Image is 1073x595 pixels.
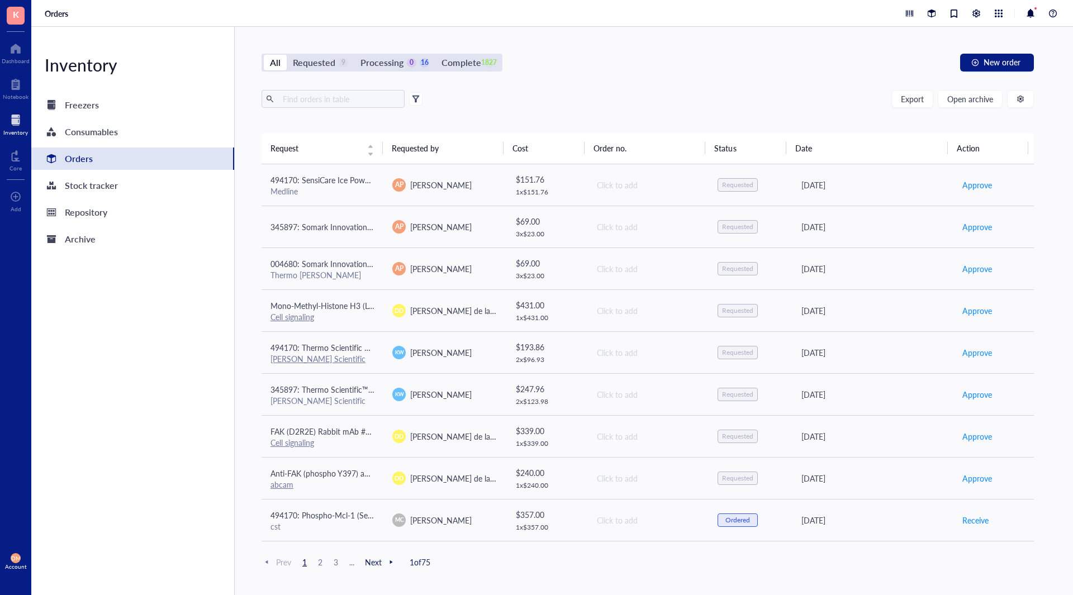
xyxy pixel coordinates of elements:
[962,176,993,194] button: Approve
[516,439,578,448] div: 1 x $ 339.00
[410,431,554,442] span: [PERSON_NAME] de la [PERSON_NAME]
[516,188,578,197] div: 1 x $ 151.76
[722,474,753,483] div: Requested
[948,132,1029,164] th: Action
[410,389,472,400] span: [PERSON_NAME]
[516,467,578,479] div: $ 240.00
[262,54,502,72] div: segmented control
[962,344,993,361] button: Approve
[947,94,993,103] span: Open archive
[516,425,578,437] div: $ 339.00
[587,457,709,499] td: Click to add
[801,263,944,275] div: [DATE]
[504,132,584,164] th: Cost
[314,557,327,567] span: 2
[587,289,709,331] td: Click to add
[298,557,311,567] span: 1
[410,347,472,358] span: [PERSON_NAME]
[395,432,403,441] span: DD
[587,164,709,206] td: Click to add
[270,311,314,322] a: Cell signaling
[365,557,396,567] span: Next
[360,55,403,70] div: Processing
[962,346,992,359] span: Approve
[585,132,706,164] th: Order no.
[410,557,430,567] span: 1 of 75
[3,75,29,100] a: Notebook
[395,474,403,483] span: DD
[516,313,578,322] div: 1 x $ 431.00
[705,132,786,164] th: Status
[801,514,944,526] div: [DATE]
[962,218,993,236] button: Approve
[262,132,383,164] th: Request
[962,469,993,487] button: Approve
[516,272,578,280] div: 3 x $ 23.00
[410,305,554,316] span: [PERSON_NAME] de la [PERSON_NAME]
[2,58,30,64] div: Dashboard
[270,221,497,232] span: 345897: Somark Innovations Inc NEEDLE YELLOW IRRADIATED
[516,383,578,395] div: $ 247.96
[270,437,314,448] a: Cell signaling
[801,346,944,359] div: [DATE]
[3,111,28,136] a: Inventory
[420,58,429,68] div: 16
[270,384,539,395] span: 345897: Thermo Scientific™ BioLite™ Cell Culture Treated Flasks (25cm2) T25
[270,186,374,196] div: Medline
[962,511,989,529] button: Receive
[984,58,1020,66] span: New order
[516,508,578,521] div: $ 357.00
[395,349,403,356] span: KW
[270,468,451,479] span: Anti-FAK (phospho Y397) antibody [EP2160Y] 20 uL
[395,222,403,232] span: AP
[270,426,388,437] span: FAK (D2R2E) Rabbit mAb #13009
[345,557,358,567] span: ...
[270,479,293,490] a: abcam
[270,300,496,311] span: Mono-Methyl-Histone H3 (Lys4) (D1A9) XP® Rabbit mAb #5326
[485,58,494,68] div: 1827
[587,499,709,541] td: Click to add
[395,391,403,398] span: KW
[801,472,944,484] div: [DATE]
[11,206,21,212] div: Add
[597,346,700,359] div: Click to add
[270,174,568,185] span: 494170: SensiCare Ice Powder-Free Nitrile Exam Gloves with SmartGuard Film, Size M
[395,516,403,524] span: MC
[516,215,578,227] div: $ 69.00
[597,263,700,275] div: Click to add
[516,341,578,353] div: $ 193.86
[587,415,709,457] td: Click to add
[410,179,472,191] span: [PERSON_NAME]
[395,306,403,315] span: DD
[516,257,578,269] div: $ 69.00
[31,147,234,170] a: Orders
[801,388,944,401] div: [DATE]
[938,90,1003,108] button: Open archive
[293,55,335,70] div: Requested
[65,231,96,247] div: Archive
[962,221,992,233] span: Approve
[962,388,992,401] span: Approve
[262,557,291,567] span: Prev
[587,331,709,373] td: Click to add
[516,397,578,406] div: 2 x $ 123.98
[31,228,234,250] a: Archive
[278,91,400,107] input: Find orders in table
[410,515,472,526] span: [PERSON_NAME]
[65,124,118,140] div: Consumables
[11,555,21,561] span: DM
[801,430,944,442] div: [DATE]
[410,473,554,484] span: [PERSON_NAME] de la [PERSON_NAME]
[597,430,700,442] div: Click to add
[410,263,472,274] span: [PERSON_NAME]
[901,94,924,103] span: Export
[270,270,374,280] div: Thermo [PERSON_NAME]
[270,396,374,406] div: [PERSON_NAME] Scientific
[587,206,709,247] td: Click to add
[587,247,709,289] td: Click to add
[10,147,22,172] a: Core
[516,481,578,490] div: 1 x $ 240.00
[597,179,700,191] div: Click to add
[441,55,481,70] div: Complete
[801,221,944,233] div: [DATE]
